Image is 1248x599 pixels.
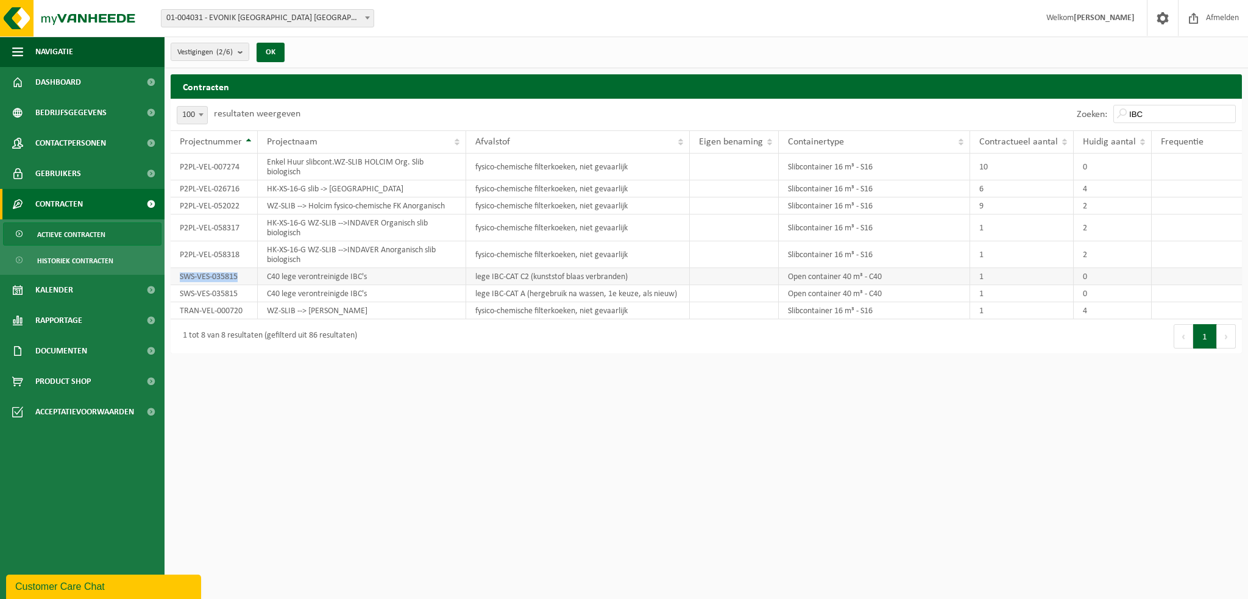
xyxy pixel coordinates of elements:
td: HK-XS-16-G WZ-SLIB -->INDAVER Organisch slib biologisch [258,214,466,241]
button: Vestigingen(2/6) [171,43,249,61]
span: Rapportage [35,305,82,336]
td: WZ-SLIB --> Holcim fysico-chemische FK Anorganisch [258,197,466,214]
td: 2 [1074,241,1152,268]
td: 0 [1074,154,1152,180]
td: WZ-SLIB --> [PERSON_NAME] [258,302,466,319]
label: resultaten weergeven [214,109,300,119]
td: SWS-VES-035815 [171,285,258,302]
td: C40 lege verontreinigde IBC's [258,268,466,285]
td: fysico-chemische filterkoeken, niet gevaarlijk [466,241,690,268]
td: fysico-chemische filterkoeken, niet gevaarlijk [466,180,690,197]
td: 4 [1074,180,1152,197]
td: HK-XS-16-G slib -> [GEOGRAPHIC_DATA] [258,180,466,197]
td: P2PL-VEL-007274 [171,154,258,180]
td: 1 [970,285,1074,302]
td: P2PL-VEL-052022 [171,197,258,214]
iframe: chat widget [6,572,204,599]
td: 1 [970,214,1074,241]
td: Slibcontainer 16 m³ - S16 [779,302,970,319]
td: Slibcontainer 16 m³ - S16 [779,197,970,214]
td: P2PL-VEL-026716 [171,180,258,197]
td: fysico-chemische filterkoeken, niet gevaarlijk [466,154,690,180]
span: Kalender [35,275,73,305]
span: 01-004031 - EVONIK ANTWERPEN NV - ANTWERPEN [161,9,374,27]
td: Open container 40 m³ - C40 [779,285,970,302]
td: fysico-chemische filterkoeken, niet gevaarlijk [466,302,690,319]
td: Slibcontainer 16 m³ - S16 [779,180,970,197]
span: 100 [177,106,208,124]
span: Actieve contracten [37,223,105,246]
span: Eigen benaming [699,137,763,147]
td: P2PL-VEL-058318 [171,241,258,268]
h2: Contracten [171,74,1242,98]
td: 10 [970,154,1074,180]
td: Open container 40 m³ - C40 [779,268,970,285]
td: C40 lege verontreinigde IBC's [258,285,466,302]
td: Slibcontainer 16 m³ - S16 [779,154,970,180]
button: Next [1217,324,1236,349]
button: Previous [1174,324,1193,349]
count: (2/6) [216,48,233,56]
span: Contractueel aantal [979,137,1058,147]
span: 01-004031 - EVONIK ANTWERPEN NV - ANTWERPEN [161,10,374,27]
td: 6 [970,180,1074,197]
td: lege IBC-CAT C2 (kunststof blaas verbranden) [466,268,690,285]
td: Slibcontainer 16 m³ - S16 [779,241,970,268]
span: Contracten [35,189,83,219]
span: Historiek contracten [37,249,113,272]
label: Zoeken: [1077,110,1107,119]
td: 0 [1074,268,1152,285]
span: 100 [177,107,207,124]
span: Frequentie [1161,137,1204,147]
span: Gebruikers [35,158,81,189]
div: 1 tot 8 van 8 resultaten (gefilterd uit 86 resultaten) [177,325,357,347]
span: Product Shop [35,366,91,397]
span: Projectnaam [267,137,317,147]
span: Afvalstof [475,137,510,147]
span: Documenten [35,336,87,366]
td: Enkel Huur slibcont.WZ-SLIB HOLCIM Org. Slib biologisch [258,154,466,180]
a: Historiek contracten [3,249,161,272]
td: 1 [970,302,1074,319]
button: 1 [1193,324,1217,349]
strong: [PERSON_NAME] [1074,13,1135,23]
td: 1 [970,268,1074,285]
span: Bedrijfsgegevens [35,97,107,128]
span: Contactpersonen [35,128,106,158]
span: Navigatie [35,37,73,67]
td: fysico-chemische filterkoeken, niet gevaarlijk [466,214,690,241]
td: 2 [1074,214,1152,241]
span: Huidig aantal [1083,137,1136,147]
td: HK-XS-16-G WZ-SLIB -->INDAVER Anorganisch slib biologisch [258,241,466,268]
td: 1 [970,241,1074,268]
td: 9 [970,197,1074,214]
td: 0 [1074,285,1152,302]
span: Containertype [788,137,844,147]
span: Projectnummer [180,137,242,147]
td: fysico-chemische filterkoeken, niet gevaarlijk [466,197,690,214]
button: OK [257,43,285,62]
td: P2PL-VEL-058317 [171,214,258,241]
span: Vestigingen [177,43,233,62]
td: TRAN-VEL-000720 [171,302,258,319]
td: SWS-VES-035815 [171,268,258,285]
span: Dashboard [35,67,81,97]
td: 4 [1074,302,1152,319]
td: Slibcontainer 16 m³ - S16 [779,214,970,241]
td: 2 [1074,197,1152,214]
a: Actieve contracten [3,222,161,246]
td: lege IBC-CAT A (hergebruik na wassen, 1e keuze, als nieuw) [466,285,690,302]
span: Acceptatievoorwaarden [35,397,134,427]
